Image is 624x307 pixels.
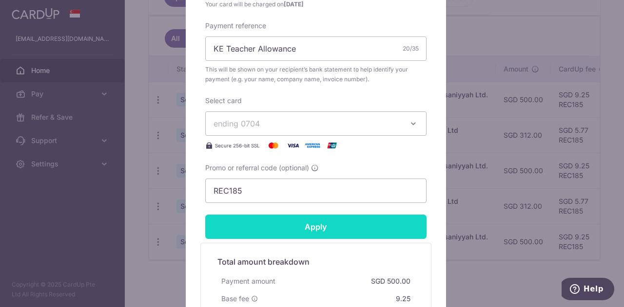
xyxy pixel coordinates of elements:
button: ending 0704 [205,111,427,136]
label: Payment reference [205,21,266,31]
span: ending 0704 [214,119,260,128]
div: 20/35 [403,44,419,54]
img: Visa [283,140,303,151]
img: Mastercard [264,140,283,151]
span: Secure 256-bit SSL [215,142,260,149]
h5: Total amount breakdown [217,256,414,268]
img: UnionPay [322,140,342,151]
span: Promo or referral code (optional) [205,163,309,173]
div: SGD 500.00 [367,272,414,290]
iframe: Opens a widget where you can find more information [562,278,614,302]
img: American Express [303,140,322,151]
div: Payment amount [217,272,279,290]
span: Base fee [221,294,249,304]
span: This will be shown on your recipient’s bank statement to help identify your payment (e.g. your na... [205,65,427,84]
label: Select card [205,96,242,106]
input: Apply [205,215,427,239]
span: [DATE] [284,0,304,8]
